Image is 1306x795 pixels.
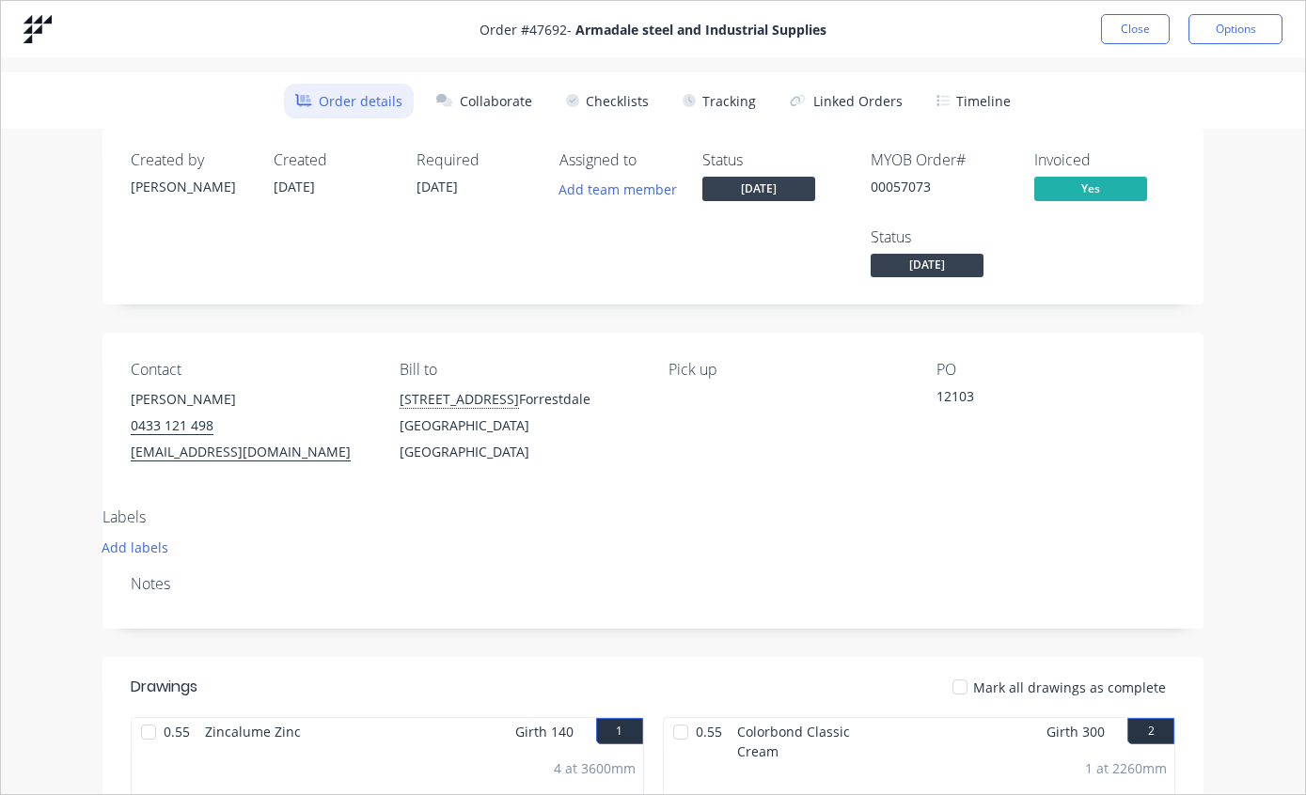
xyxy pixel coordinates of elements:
[1046,718,1105,745] span: Girth 300
[702,151,815,169] div: Status
[131,676,197,698] div: Drawings
[871,177,1012,196] div: 00057073
[156,718,197,751] span: 0.55
[400,361,638,379] div: Bill to
[871,151,1012,169] div: MYOB Order #
[131,386,370,465] div: [PERSON_NAME]0433 121 498[EMAIL_ADDRESS][DOMAIN_NAME]
[131,151,244,169] div: Created by
[1034,151,1175,169] div: Invoiced
[1101,14,1170,44] button: Close
[671,84,767,118] button: Tracking
[871,228,1012,246] div: Status
[549,177,687,202] button: Add team member
[1034,177,1147,200] span: Yes
[131,386,370,413] div: [PERSON_NAME]
[131,177,244,196] div: [PERSON_NAME]
[425,84,543,118] button: Collaborate
[197,718,329,751] span: Zincalume Zinc
[92,535,179,560] button: Add labels
[559,151,672,169] div: Assigned to
[554,758,636,778] div: 4 at 3600mm
[936,386,1172,413] div: 12103
[702,177,815,200] span: [DATE]
[1127,718,1174,744] button: 2
[400,386,638,465] div: [STREET_ADDRESS]Forrestdale [GEOGRAPHIC_DATA] [GEOGRAPHIC_DATA]
[131,575,1175,593] div: Notes
[973,678,1166,697] span: Mark all drawings as complete
[24,15,52,43] img: Factory
[1188,14,1282,44] button: Options
[1085,758,1167,778] div: 1 at 2260mm
[779,84,914,118] button: Linked Orders
[274,178,315,195] span: [DATE]
[559,177,687,202] button: Add team member
[417,151,529,169] div: Required
[702,177,815,205] button: [DATE]
[400,386,638,465] div: Forrestdale [GEOGRAPHIC_DATA] [GEOGRAPHIC_DATA]
[480,20,826,39] span: Order # 47692 -
[274,151,386,169] div: Created
[131,361,370,379] div: Contact
[871,254,983,282] button: [DATE]
[284,84,414,118] button: Order details
[555,84,660,118] button: Checklists
[417,178,458,195] span: [DATE]
[925,84,1022,118] button: Timeline
[871,254,983,277] span: [DATE]
[596,718,643,744] button: 1
[936,361,1175,379] div: PO
[669,361,907,379] div: Pick up
[688,718,730,751] span: 0.55
[515,718,574,745] span: Girth 140
[102,508,544,526] div: Labels
[575,21,826,39] strong: Armadale steel and Industrial Supplies
[730,718,861,751] span: Colorbond Classic Cream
